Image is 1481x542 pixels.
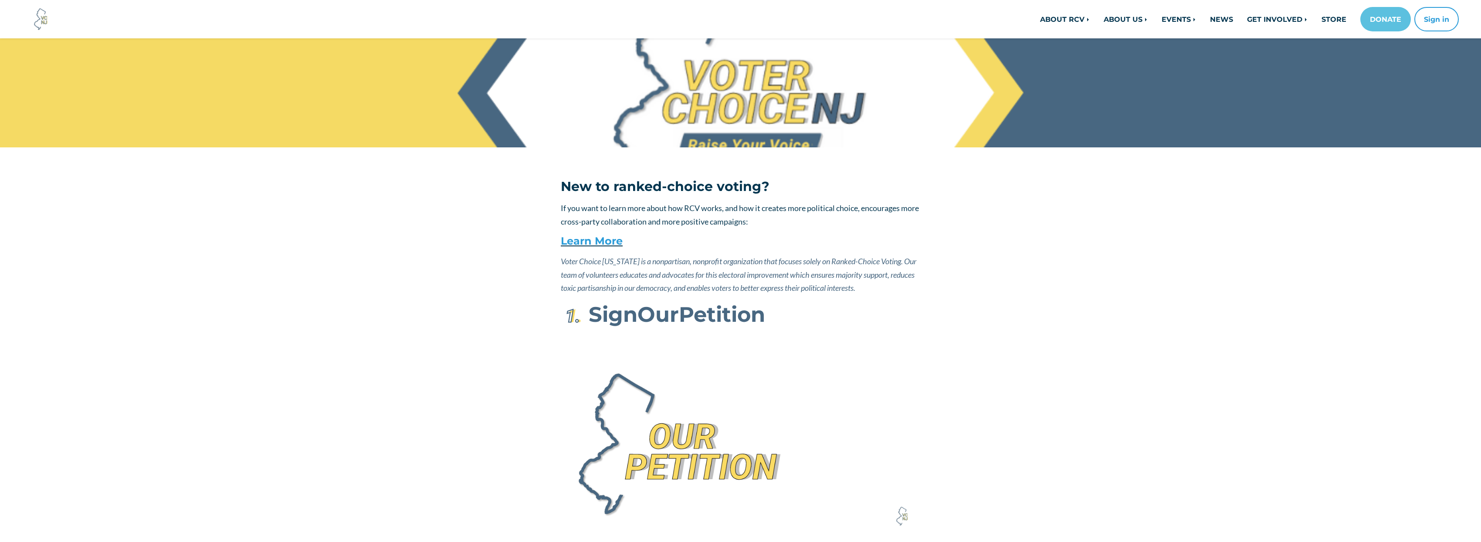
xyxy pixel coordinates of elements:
a: DONATE [1360,7,1411,31]
a: NEWS [1203,10,1240,28]
img: Voter Choice NJ [29,7,53,31]
nav: Main navigation [554,7,1459,31]
img: Our Petition [561,354,920,534]
strong: Sign Petition [589,301,765,327]
a: ABOUT RCV [1033,10,1097,28]
a: GET INVOLVED [1240,10,1315,28]
h3: New to ranked-choice voting? [561,179,920,194]
a: EVENTS [1155,10,1203,28]
button: Sign in or sign up [1414,7,1459,31]
img: First [561,305,583,327]
a: ABOUT US [1097,10,1155,28]
span: Our [637,301,679,327]
p: If you want to learn more about how RCV works, and how it creates more political choice, encourag... [561,201,920,228]
em: Voter Choice [US_STATE] is a nonpartisan, nonprofit organization that focuses solely on Ranked-Ch... [561,256,916,293]
a: STORE [1315,10,1353,28]
a: Learn More [561,235,623,247]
